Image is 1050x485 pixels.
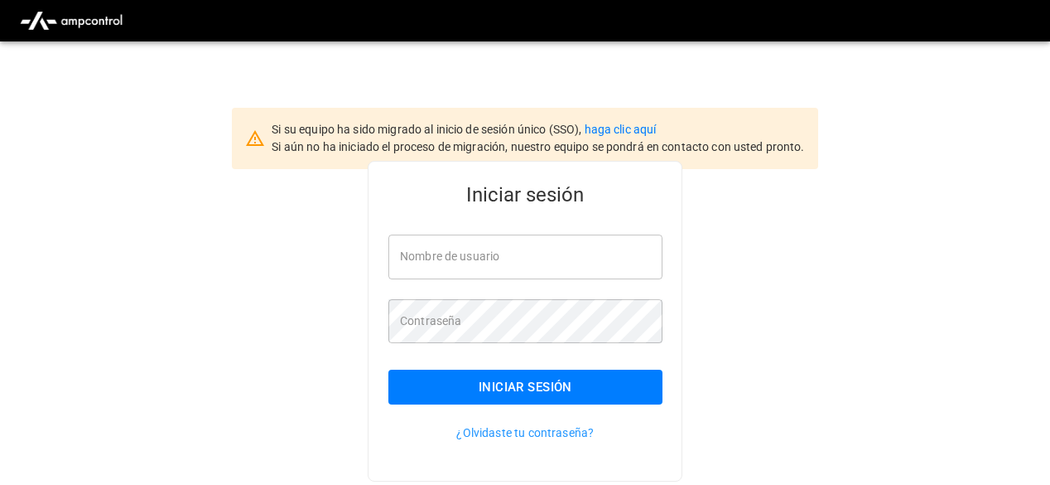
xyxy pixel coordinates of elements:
[388,424,662,441] p: ¿Olvidaste tu contraseña?
[272,123,584,136] span: Si su equipo ha sido migrado al inicio de sesión único (SSO),
[13,5,129,36] img: ampcontrol.io logo
[585,123,657,136] a: haga clic aquí
[388,370,662,405] button: Iniciar sesión
[272,140,804,153] span: Si aún no ha iniciado el proceso de migración, nuestro equipo se pondrá en contacto con usted pro...
[388,182,662,208] h5: Iniciar sesión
